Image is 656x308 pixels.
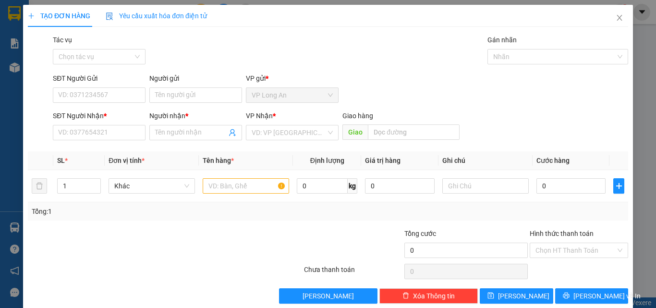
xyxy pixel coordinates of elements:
span: VP Nhận [246,112,273,120]
div: VP gửi [246,73,339,84]
span: Yêu cầu xuất hóa đơn điện tử [106,12,207,20]
button: deleteXóa Thông tin [379,288,478,304]
span: [PERSON_NAME] [303,291,354,301]
span: Giao hàng [342,112,373,120]
label: Gán nhãn [487,36,517,44]
span: [PERSON_NAME] và In [573,291,640,301]
span: Cước hàng [536,157,570,164]
button: delete [32,178,47,194]
button: plus [613,178,624,194]
span: Tên hàng [203,157,234,164]
label: Hình thức thanh toán [530,230,594,237]
span: plus [28,12,35,19]
span: plus [614,182,624,190]
span: VP Long An [252,88,333,102]
button: [PERSON_NAME] [279,288,377,304]
span: [PERSON_NAME] [498,291,549,301]
span: user-add [229,129,236,136]
span: save [487,292,494,300]
span: Tổng cước [404,230,436,237]
input: 0 [365,178,434,194]
input: VD: Bàn, Ghế [203,178,289,194]
img: icon [106,12,113,20]
span: Giao [342,124,368,140]
div: Người gửi [149,73,242,84]
div: SĐT Người Nhận [53,111,146,121]
span: Giá trị hàng [365,157,401,164]
button: printer[PERSON_NAME] và In [555,288,628,304]
div: Chưa thanh toán [303,264,403,281]
span: SL [57,157,65,164]
span: Đơn vị tính [109,157,145,164]
button: save[PERSON_NAME] [480,288,553,304]
span: Xóa Thông tin [413,291,455,301]
input: Ghi Chú [442,178,529,194]
div: SĐT Người Gửi [53,73,146,84]
input: Dọc đường [368,124,459,140]
span: Khác [114,179,189,193]
th: Ghi chú [438,151,533,170]
button: Close [606,5,633,32]
span: delete [402,292,409,300]
div: Tổng: 1 [32,206,254,217]
span: kg [348,178,357,194]
span: Định lượng [310,157,344,164]
span: printer [562,292,569,300]
span: TẠO ĐƠN HÀNG [28,12,90,20]
div: Người nhận [149,111,242,121]
span: close [616,14,623,22]
label: Tác vụ [53,36,72,44]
